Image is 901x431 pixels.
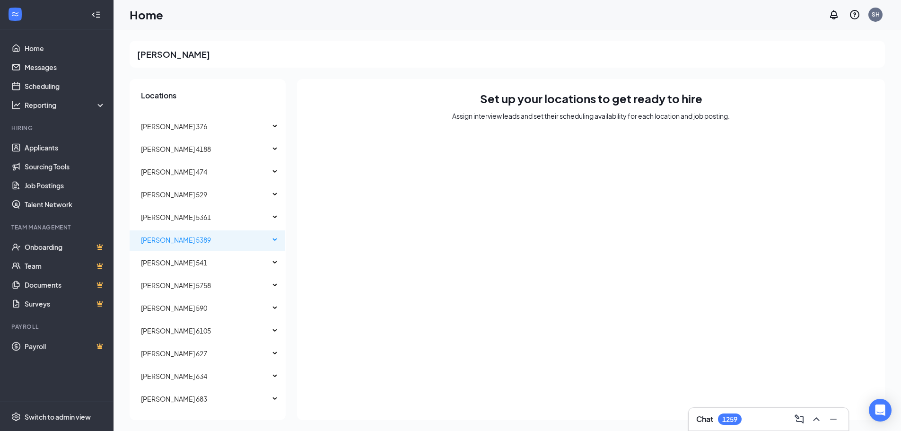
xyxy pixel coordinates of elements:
a: TeamCrown [25,256,105,275]
svg: Settings [11,412,21,422]
h1: Set up your locations to get ready to hire [480,90,702,106]
span: [PERSON_NAME] 683 [141,395,207,403]
svg: Minimize [828,413,839,425]
svg: Analysis [11,100,21,110]
h2: [PERSON_NAME] [137,48,210,60]
button: Minimize [826,412,841,427]
h1: Home [130,7,163,23]
span: [PERSON_NAME] 627 [141,349,207,358]
span: [PERSON_NAME] 4188 [141,145,211,153]
h3: Chat [696,414,713,424]
h3: Locations [130,90,286,101]
span: [PERSON_NAME] 5389 [141,236,211,244]
a: SurveysCrown [25,294,105,313]
a: Job Postings [25,176,105,195]
svg: WorkstreamLogo [10,9,20,19]
div: Hiring [11,124,104,132]
a: Applicants [25,138,105,157]
div: Open Intercom Messenger [869,399,892,422]
span: [PERSON_NAME] 590 [141,304,207,312]
a: DocumentsCrown [25,275,105,294]
div: Team Management [11,223,104,231]
a: Talent Network [25,195,105,214]
span: [PERSON_NAME] 6105 [141,326,211,335]
div: Payroll [11,323,104,331]
div: Assign interview leads and set their scheduling availability for each location and job posting. [452,111,730,121]
span: [PERSON_NAME] 5758 [141,281,211,290]
a: Scheduling [25,77,105,96]
span: [PERSON_NAME] 376 [141,122,207,131]
button: ComposeMessage [792,412,807,427]
svg: QuestionInfo [849,9,860,20]
a: Sourcing Tools [25,157,105,176]
span: [PERSON_NAME] 5361 [141,213,211,221]
div: SH [872,10,880,18]
a: Messages [25,58,105,77]
div: Reporting [25,100,106,110]
a: PayrollCrown [25,337,105,356]
button: ChevronUp [809,412,824,427]
div: 1259 [722,415,737,423]
svg: Collapse [91,10,101,19]
span: [PERSON_NAME] 529 [141,190,207,199]
span: [PERSON_NAME] 634 [141,372,207,380]
a: OnboardingCrown [25,237,105,256]
span: [PERSON_NAME] 541 [141,258,207,267]
a: Home [25,39,105,58]
svg: ComposeMessage [794,413,805,425]
svg: Notifications [828,9,840,20]
svg: ChevronUp [811,413,822,425]
div: Switch to admin view [25,412,91,422]
span: [PERSON_NAME] 474 [141,167,207,176]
